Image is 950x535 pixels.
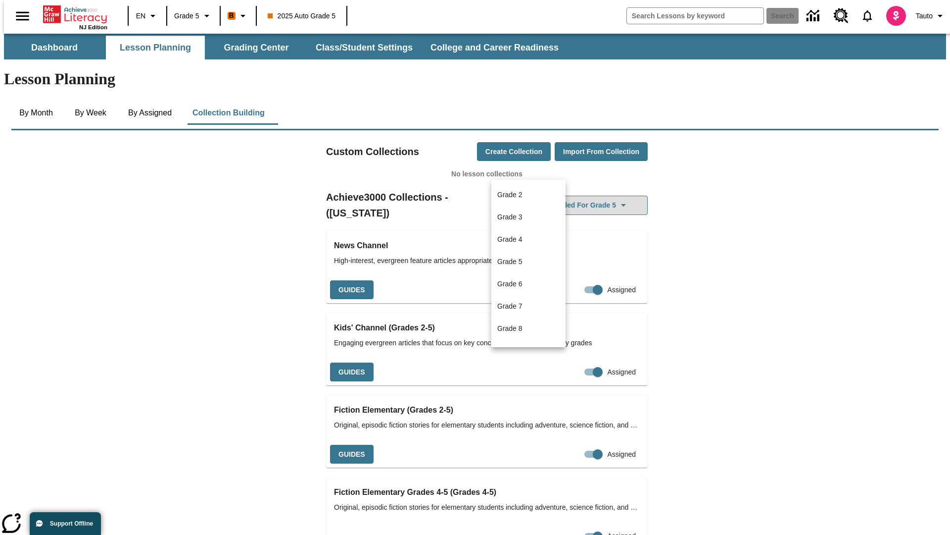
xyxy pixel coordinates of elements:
[497,234,522,245] p: Grade 4
[497,323,522,334] p: Grade 8
[497,212,522,222] p: Grade 3
[497,301,522,312] p: Grade 7
[497,346,522,356] p: Grade 9
[497,279,522,289] p: Grade 6
[497,190,522,200] p: Grade 2
[497,257,522,267] p: Grade 5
